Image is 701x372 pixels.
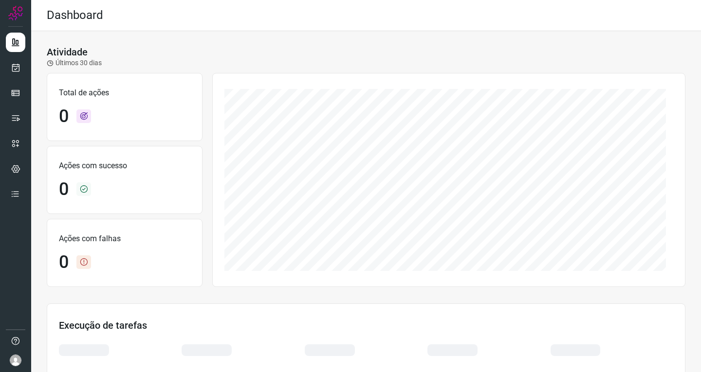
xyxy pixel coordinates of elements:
h1: 0 [59,106,69,127]
p: Total de ações [59,87,190,99]
img: avatar-user-boy.jpg [10,354,21,366]
h1: 0 [59,179,69,200]
h3: Execução de tarefas [59,319,673,331]
p: Ações com sucesso [59,160,190,172]
h2: Dashboard [47,8,103,22]
img: Logo [8,6,23,20]
p: Ações com falhas [59,233,190,245]
h3: Atividade [47,46,88,58]
h1: 0 [59,252,69,273]
p: Últimos 30 dias [47,58,102,68]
